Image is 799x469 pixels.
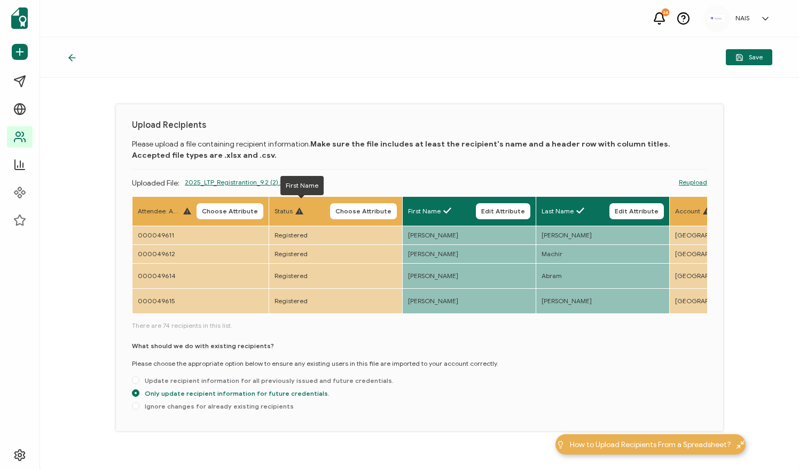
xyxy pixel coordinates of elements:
td: Registered [269,289,403,314]
span: Save [735,53,763,61]
span: Ignore changes for already existing recipients [139,402,294,410]
div: First Name [280,176,324,195]
p: Please choose the appropriate option below to ensure any existing users in this file are imported... [132,359,498,368]
button: Edit Attribute [476,203,530,219]
span: Update recipient information for all previously issued and future credentials. [139,376,394,385]
td: [PERSON_NAME] [403,289,536,314]
td: 000049614 [132,264,269,289]
td: [PERSON_NAME] [403,264,536,289]
span: Choose Attribute [202,208,258,214]
span: Choose Attribute [335,208,391,214]
p: Uploaded File: [132,178,179,191]
h1: Upload Recipients [132,120,707,130]
span: Edit Attribute [481,208,525,214]
td: 000049612 [132,245,269,264]
p: Please upload a file containing recipient information. [132,139,707,161]
iframe: Chat Widget [746,418,799,469]
span: Only update recipient information for future credentials. [139,389,330,397]
span: Status [275,206,293,216]
span: Account [675,206,700,216]
div: 24 [662,9,669,16]
h5: NAIS [735,14,749,22]
p: What should we do with existing recipients? [132,341,274,351]
span: First Name [408,206,441,216]
td: Machir [536,245,670,264]
span: There are 74 recipients in this list. [132,321,707,330]
td: 000049611 [132,226,269,245]
td: 000049615 [132,289,269,314]
span: How to Upload Recipients From a Spreadsheet? [570,439,731,450]
b: Make sure the file includes at least the recipient's name and a header row with column titles. Ac... [132,140,670,160]
button: Choose Attribute [330,203,397,219]
img: sertifier-logomark-colored.svg [11,7,28,29]
button: Choose Attribute [197,203,263,219]
td: Abram [536,264,670,289]
span: Last Name [542,206,574,216]
span: 2025_LTP_Registrantion_9.2 (2).xlsx [185,178,291,204]
td: [PERSON_NAME] [403,245,536,264]
button: Edit Attribute [609,203,664,219]
td: [PERSON_NAME] [536,226,670,245]
a: Reupload [679,178,707,187]
td: Registered [269,245,403,264]
button: Save [726,49,772,65]
td: [PERSON_NAME] [536,289,670,314]
td: Registered [269,226,403,245]
span: Attendee: Attendee ID [138,206,181,216]
span: Edit Attribute [615,208,659,214]
img: minimize-icon.svg [737,441,745,449]
td: Registered [269,264,403,289]
td: [PERSON_NAME] [403,226,536,245]
img: faf2a24d-39ec-4551-ab2c-2d0652369908.png [709,15,725,22]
